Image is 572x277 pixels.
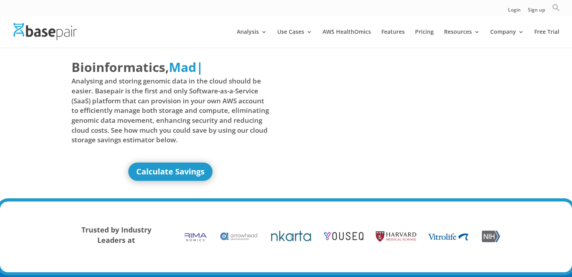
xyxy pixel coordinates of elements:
[323,29,371,48] a: AWS HealthOmics
[444,29,480,48] a: Resources
[14,23,77,40] img: Basepair
[528,8,545,16] a: Sign up
[128,163,213,181] a: Calculate Savings
[552,4,560,16] a: Search Icon Link
[277,29,312,48] a: Use Cases
[381,29,405,48] a: Features
[169,58,196,76] span: Mad
[490,29,524,48] a: Company
[415,29,434,48] a: Pricing
[508,8,521,16] a: Login
[419,220,562,267] iframe: Drift Widget Chat Controller
[71,58,169,76] span: Bioinformatics,
[237,29,267,48] a: Analysis
[552,4,560,12] svg: Search
[292,58,490,169] iframe: Basepair - NGS Analysis Simplified
[196,58,203,76] span: |
[71,76,269,145] span: Analysing and storing genomic data in the cloud should be easier. Basepair is the first and only ...
[534,29,559,48] a: Free Trial
[81,225,151,245] strong: Trusted by Industry Leaders at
